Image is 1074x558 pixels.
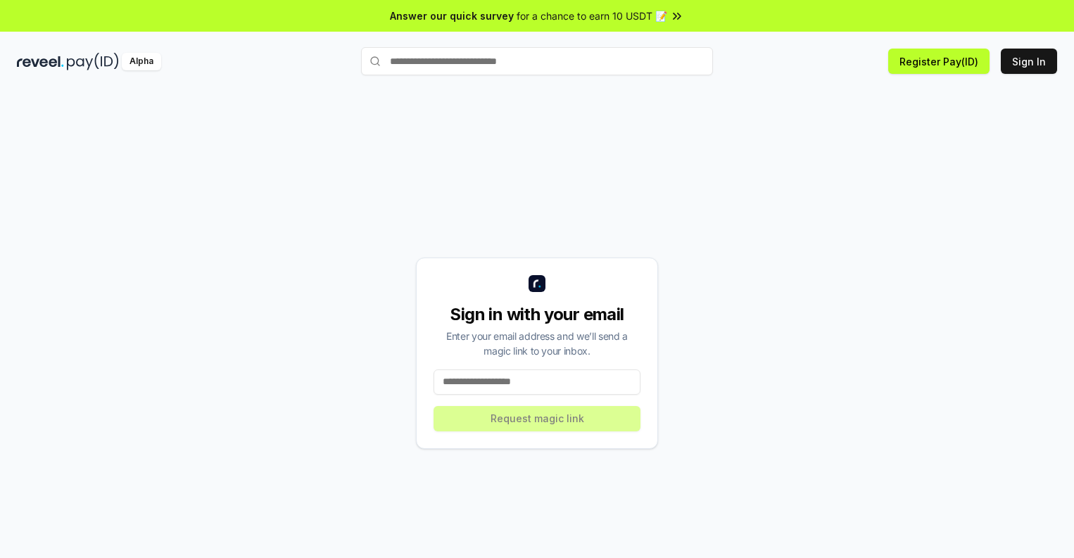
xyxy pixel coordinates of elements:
img: reveel_dark [17,53,64,70]
div: Alpha [122,53,161,70]
div: Sign in with your email [434,303,640,326]
span: for a chance to earn 10 USDT 📝 [517,8,667,23]
img: pay_id [67,53,119,70]
button: Register Pay(ID) [888,49,990,74]
span: Answer our quick survey [390,8,514,23]
img: logo_small [529,275,545,292]
div: Enter your email address and we’ll send a magic link to your inbox. [434,329,640,358]
button: Sign In [1001,49,1057,74]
